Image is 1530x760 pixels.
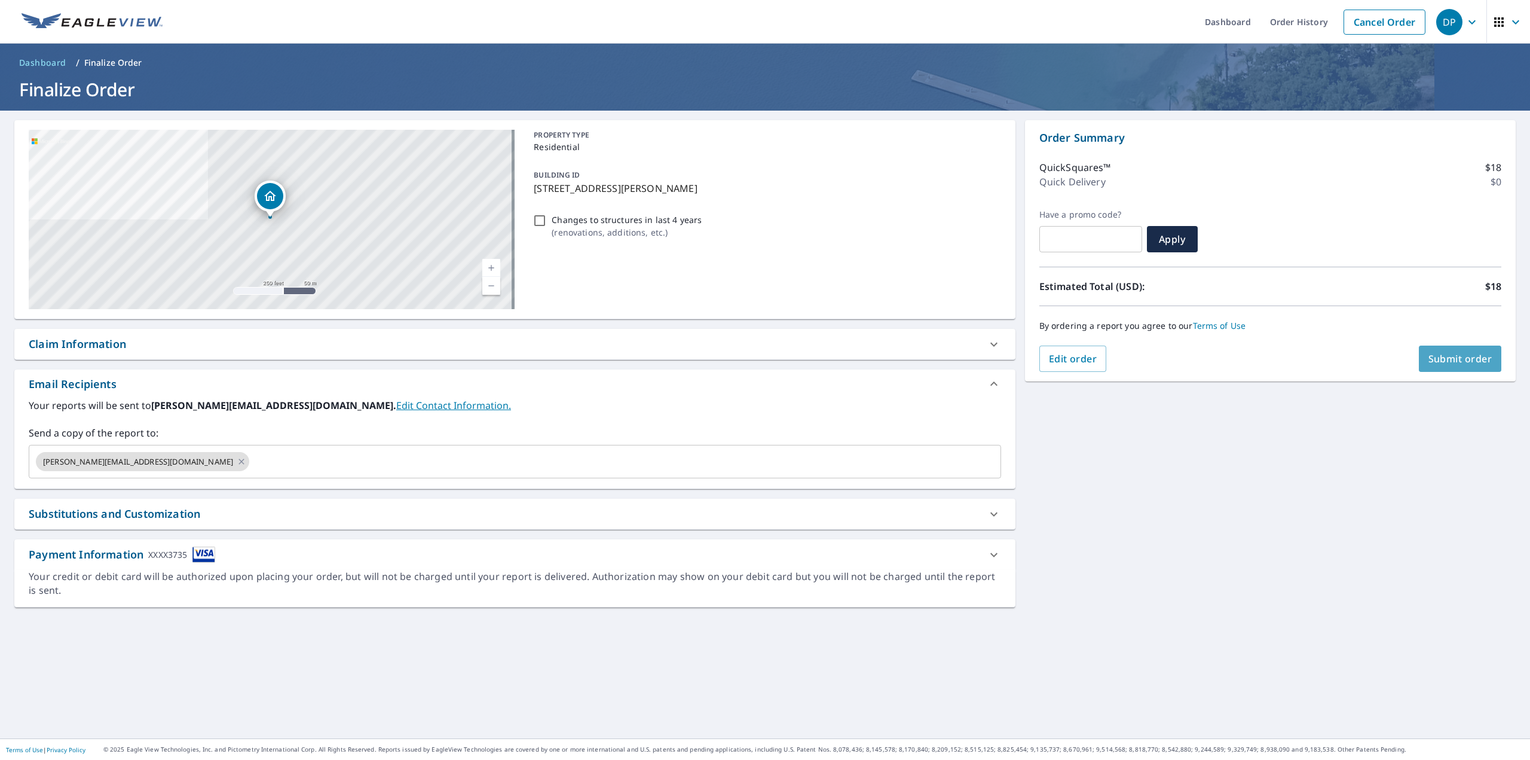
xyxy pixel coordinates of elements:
p: $18 [1485,279,1501,294]
a: Privacy Policy [47,746,85,754]
p: Residential [534,141,996,153]
label: Your reports will be sent to [29,398,1001,413]
p: Changes to structures in last 4 years [552,213,702,226]
p: $18 [1485,160,1501,175]
label: Have a promo code? [1039,209,1142,220]
div: DP [1436,9,1462,35]
img: cardImage [192,547,215,563]
div: Payment Information [29,547,215,563]
div: Payment InformationXXXX3735cardImage [14,539,1015,570]
a: EditContactInfo [396,399,511,412]
a: Terms of Use [1193,320,1246,331]
img: EV Logo [22,13,163,31]
div: [PERSON_NAME][EMAIL_ADDRESS][DOMAIN_NAME] [36,452,249,471]
label: Send a copy of the report to: [29,426,1001,440]
a: Current Level 17, Zoom In [482,259,500,277]
a: Terms of Use [6,746,43,754]
h1: Finalize Order [14,77,1516,102]
p: | [6,746,85,753]
p: $0 [1491,175,1501,189]
button: Submit order [1419,346,1502,372]
b: [PERSON_NAME][EMAIL_ADDRESS][DOMAIN_NAME]. [151,399,396,412]
p: Finalize Order [84,57,142,69]
div: Claim Information [29,336,126,352]
p: Quick Delivery [1039,175,1106,189]
span: Submit order [1428,352,1492,365]
button: Edit order [1039,346,1107,372]
p: [STREET_ADDRESS][PERSON_NAME] [534,181,996,196]
p: By ordering a report you agree to our [1039,321,1501,331]
div: Your credit or debit card will be authorized upon placing your order, but will not be charged unt... [29,570,1001,597]
span: Dashboard [19,57,66,69]
span: Apply [1156,233,1188,246]
p: PROPERTY TYPE [534,130,996,141]
li: / [76,56,79,70]
a: Current Level 17, Zoom Out [482,277,500,295]
p: BUILDING ID [534,170,580,180]
nav: breadcrumb [14,53,1516,72]
div: Claim Information [14,329,1015,359]
button: Apply [1147,226,1198,252]
div: Dropped pin, building 1, Residential property, 4845 SE Dupont Rd Berryton, KS 66409 [255,181,286,218]
span: Edit order [1049,352,1097,365]
div: XXXX3735 [148,547,187,563]
div: Substitutions and Customization [14,499,1015,529]
div: Substitutions and Customization [29,506,200,522]
p: Estimated Total (USD): [1039,279,1271,294]
a: Cancel Order [1344,10,1425,35]
p: Order Summary [1039,130,1501,146]
div: Email Recipients [14,370,1015,398]
span: [PERSON_NAME][EMAIL_ADDRESS][DOMAIN_NAME] [36,456,240,468]
p: QuickSquares™ [1039,160,1111,175]
div: Email Recipients [29,376,117,392]
a: Dashboard [14,53,71,72]
p: © 2025 Eagle View Technologies, Inc. and Pictometry International Corp. All Rights Reserved. Repo... [103,745,1524,754]
p: ( renovations, additions, etc. ) [552,226,702,239]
